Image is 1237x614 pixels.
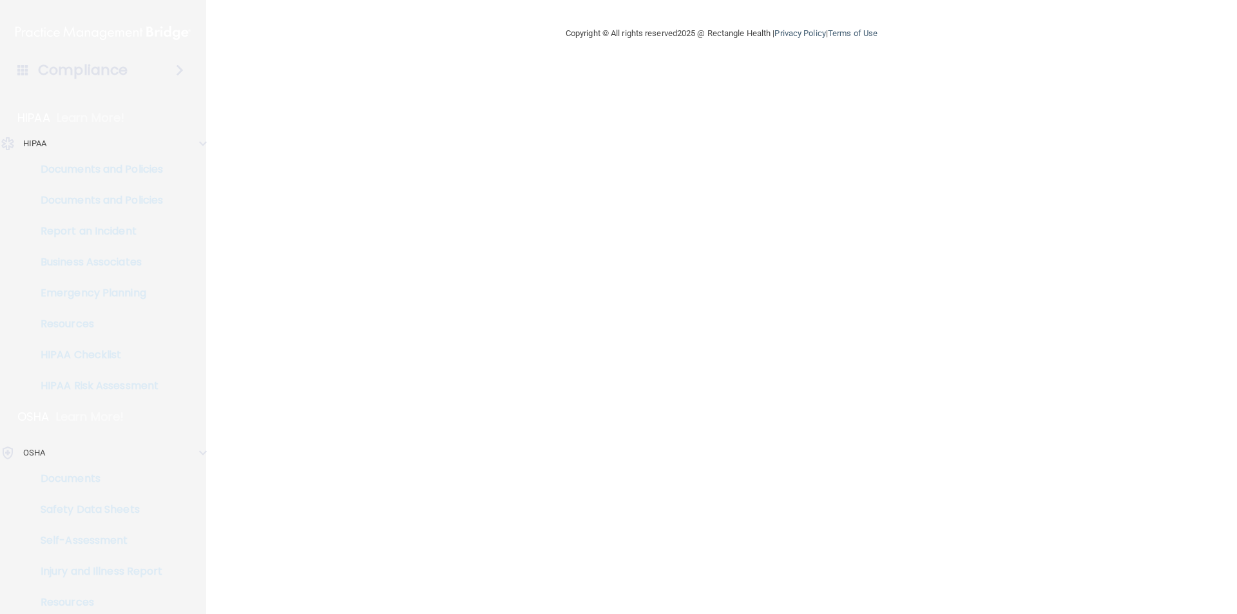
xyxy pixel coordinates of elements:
[486,13,957,54] div: Copyright © All rights reserved 2025 @ Rectangle Health | |
[8,503,184,516] p: Safety Data Sheets
[8,256,184,269] p: Business Associates
[828,28,877,38] a: Terms of Use
[8,225,184,238] p: Report an Incident
[23,445,45,461] p: OSHA
[38,61,128,79] h4: Compliance
[8,472,184,485] p: Documents
[8,565,184,578] p: Injury and Illness Report
[8,318,184,331] p: Resources
[57,110,125,126] p: Learn More!
[56,409,124,425] p: Learn More!
[8,163,184,176] p: Documents and Policies
[774,28,825,38] a: Privacy Policy
[17,110,50,126] p: HIPAA
[23,136,47,151] p: HIPAA
[8,379,184,392] p: HIPAA Risk Assessment
[15,20,191,46] img: PMB logo
[8,534,184,547] p: Self-Assessment
[8,194,184,207] p: Documents and Policies
[8,287,184,300] p: Emergency Planning
[8,596,184,609] p: Resources
[17,409,50,425] p: OSHA
[8,349,184,361] p: HIPAA Checklist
